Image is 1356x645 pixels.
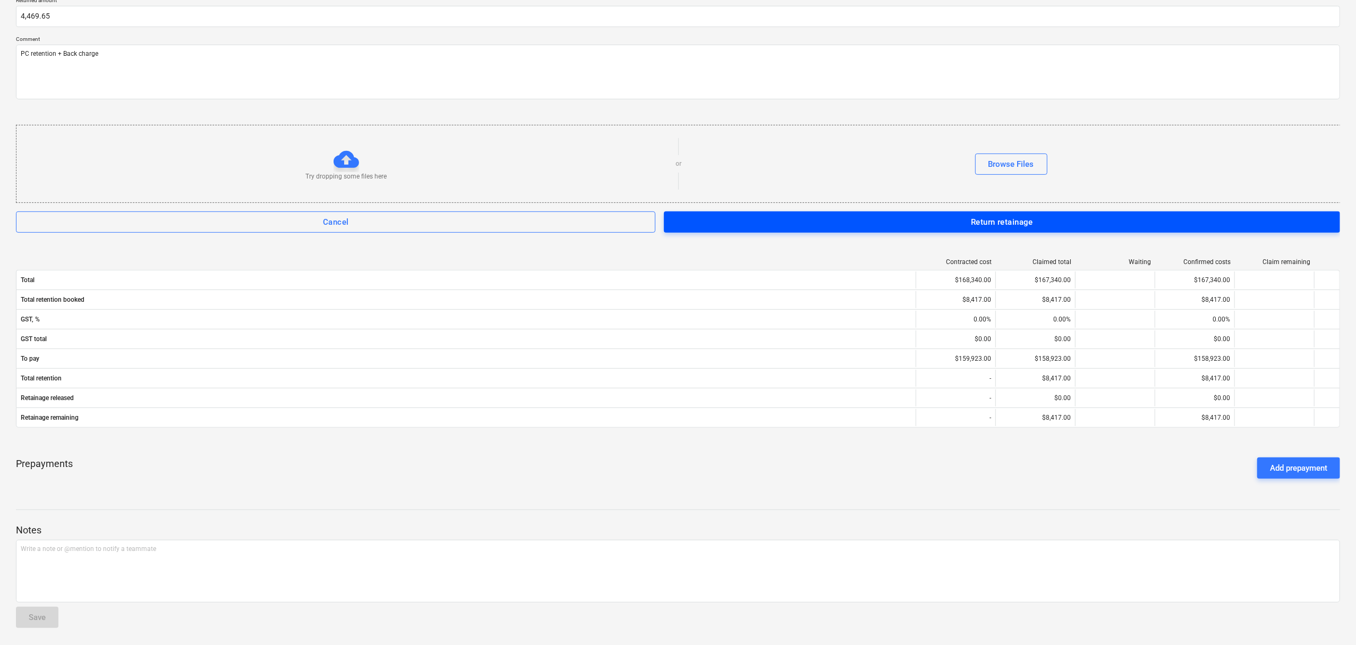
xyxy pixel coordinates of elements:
[21,276,911,284] span: Total
[988,157,1034,171] div: Browse Files
[916,409,995,426] div: -
[1000,258,1071,266] div: Claimed total
[1270,461,1327,475] div: Add prepayment
[995,311,1075,328] div: 0.00%
[16,36,1340,45] p: Comment
[21,335,911,343] span: GST total
[323,215,349,229] div: Cancel
[676,159,681,168] p: or
[995,350,1075,367] div: $158,923.00
[21,355,911,362] span: To pay
[1080,258,1151,266] div: Waiting
[16,45,1340,99] textarea: PC retention + Back charge
[21,394,911,402] span: Retainage released
[920,258,992,266] div: Contracted cost
[16,211,655,233] button: Cancel
[1042,413,1071,422] p: $8,417.00
[16,125,1341,203] div: Try dropping some files hereorBrowse Files
[1257,457,1340,479] button: Add prepayment
[916,389,995,406] div: -
[16,457,73,479] p: Prepayments
[16,6,1340,27] input: Returned amount
[1239,258,1310,266] div: Claim remaining
[1155,389,1234,406] div: $0.00
[995,370,1075,387] div: $8,417.00
[916,311,995,328] div: 0.00%
[21,375,911,382] span: Total retention
[21,316,911,323] span: GST, %
[1201,413,1230,422] p: $8,417.00
[21,296,911,303] span: Total retention booked
[916,271,995,288] div: $168,340.00
[971,215,1033,229] div: Return retainage
[1155,291,1234,308] div: $8,417.00
[1155,330,1234,347] div: $0.00
[916,370,995,387] div: -
[995,291,1075,308] div: $8,417.00
[21,414,911,421] span: Retainage remaining
[916,330,995,347] div: $0.00
[1155,271,1234,288] div: $167,340.00
[1159,258,1231,266] div: Confirmed costs
[1155,370,1234,387] div: $8,417.00
[1155,311,1234,328] div: 0.00%
[916,291,995,308] div: $8,417.00
[995,330,1075,347] div: $0.00
[16,524,1340,537] p: Notes
[916,350,995,367] div: $159,923.00
[1155,350,1234,367] div: $158,923.00
[995,389,1075,406] div: $0.00
[664,211,1340,233] button: Return retainage
[305,172,387,181] p: Try dropping some files here
[975,154,1047,175] button: Browse Files
[995,271,1075,288] div: $167,340.00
